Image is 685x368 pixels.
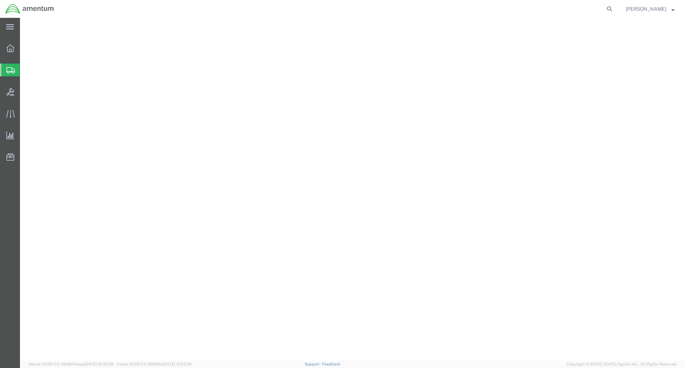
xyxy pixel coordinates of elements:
span: Joshua Keller [626,5,666,13]
span: [DATE] 10:32:38 [85,362,113,366]
img: logo [5,4,54,14]
span: [DATE] 10:23:34 [163,362,192,366]
iframe: FS Legacy Container [20,18,685,361]
span: Copyright © [DATE]-[DATE] Agistix Inc., All Rights Reserved [567,361,676,367]
span: Client: 2025.17.0-159f9de [117,362,192,366]
button: [PERSON_NAME] [625,5,675,13]
a: Support [305,362,323,366]
a: Feedback [322,362,340,366]
span: Server: 2025.17.0-1194904eeae [29,362,113,366]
